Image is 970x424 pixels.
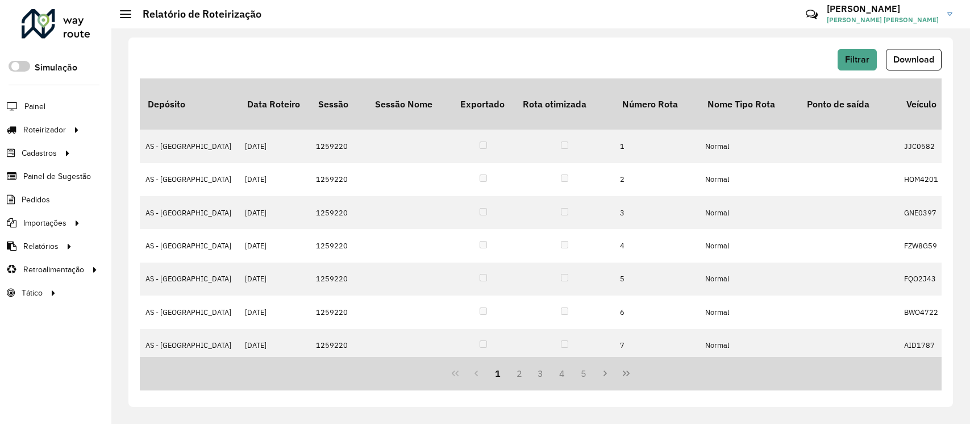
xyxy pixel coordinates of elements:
td: 1259220 [310,296,367,329]
span: Painel [24,101,45,113]
td: [DATE] [239,296,310,329]
td: Normal [700,329,799,362]
h2: Relatório de Roteirização [131,8,261,20]
th: Número Rota [614,78,700,130]
td: [DATE] [239,229,310,262]
button: Download [886,49,942,70]
td: [DATE] [239,263,310,296]
td: Normal [700,130,799,163]
th: Sessão [310,78,367,130]
td: 3 [614,196,700,229]
td: HOM4201 [898,163,955,196]
label: Simulação [35,61,77,74]
th: Sessão Nome [367,78,452,130]
th: Nome Tipo Rota [700,78,799,130]
td: BWO4722 [898,296,955,329]
button: 2 [509,363,530,384]
td: 1259220 [310,229,367,262]
td: Normal [700,229,799,262]
td: FQO2J43 [898,263,955,296]
td: AS - [GEOGRAPHIC_DATA] [140,329,239,362]
td: FZW8G59 [898,229,955,262]
th: Exportado [452,78,515,130]
span: Cadastros [22,147,57,159]
td: Normal [700,163,799,196]
button: 1 [487,363,509,384]
td: AS - [GEOGRAPHIC_DATA] [140,196,239,229]
h3: [PERSON_NAME] [827,3,939,14]
td: AS - [GEOGRAPHIC_DATA] [140,130,239,163]
button: Filtrar [838,49,877,70]
span: Pedidos [22,194,50,206]
span: Relatórios [23,240,59,252]
td: 1259220 [310,329,367,362]
td: JJC0582 [898,130,955,163]
button: 4 [551,363,573,384]
td: [DATE] [239,329,310,362]
td: 6 [614,296,700,329]
td: Normal [700,296,799,329]
button: Last Page [615,363,637,384]
td: 2 [614,163,700,196]
th: Rota otimizada [515,78,614,130]
td: 1259220 [310,263,367,296]
span: Roteirizador [23,124,66,136]
td: 1 [614,130,700,163]
td: AID1787 [898,329,955,362]
span: [PERSON_NAME] [PERSON_NAME] [827,15,939,25]
td: 1259220 [310,196,367,229]
button: 5 [573,363,594,384]
span: Download [893,55,934,64]
td: [DATE] [239,163,310,196]
td: AS - [GEOGRAPHIC_DATA] [140,263,239,296]
th: Data Roteiro [239,78,310,130]
td: Normal [700,263,799,296]
th: Veículo [898,78,955,130]
td: [DATE] [239,130,310,163]
td: AS - [GEOGRAPHIC_DATA] [140,296,239,329]
td: 1259220 [310,163,367,196]
span: Tático [22,287,43,299]
td: 7 [614,329,700,362]
td: GNE0397 [898,196,955,229]
td: AS - [GEOGRAPHIC_DATA] [140,229,239,262]
span: Retroalimentação [23,264,84,276]
button: 3 [530,363,552,384]
a: Contato Rápido [800,2,824,27]
td: [DATE] [239,196,310,229]
span: Painel de Sugestão [23,171,91,182]
td: 4 [614,229,700,262]
span: Filtrar [845,55,869,64]
td: AS - [GEOGRAPHIC_DATA] [140,163,239,196]
button: Next Page [594,363,616,384]
td: 5 [614,263,700,296]
td: Normal [700,196,799,229]
th: Depósito [140,78,239,130]
td: 1259220 [310,130,367,163]
span: Importações [23,217,66,229]
th: Ponto de saída [799,78,898,130]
